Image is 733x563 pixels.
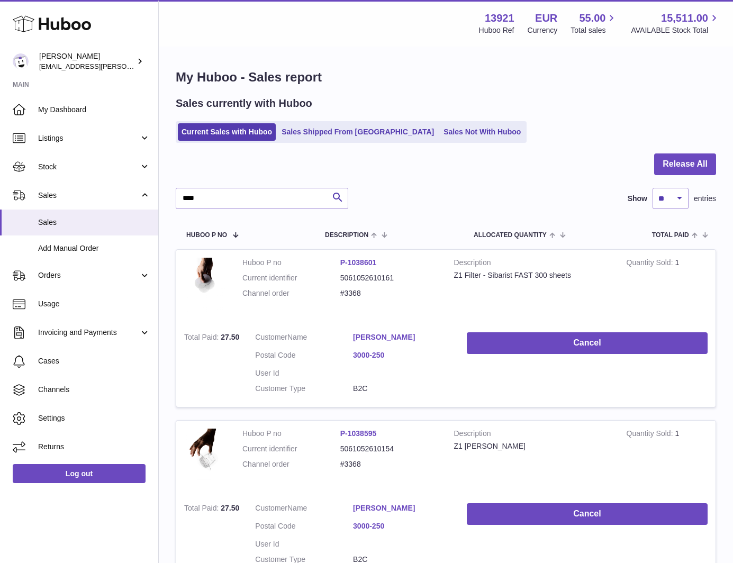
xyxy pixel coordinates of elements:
img: 1742781907.png [184,429,227,485]
button: Release All [654,153,716,175]
dd: #3368 [340,459,438,469]
dd: 5061052610154 [340,444,438,454]
span: Add Manual Order [38,243,150,253]
a: Sales Not With Huboo [440,123,524,141]
button: Cancel [467,503,708,525]
div: Currency [528,25,558,35]
dt: Channel order [242,459,340,469]
label: Show [628,194,647,204]
span: Invoicing and Payments [38,328,139,338]
span: 55.00 [579,11,605,25]
strong: Quantity Sold [627,429,675,440]
a: [PERSON_NAME] [353,503,451,513]
span: 27.50 [221,333,239,341]
div: Z1 Filter - Sibarist FAST 300 sheets [454,270,611,280]
strong: Description [454,429,611,441]
span: [EMAIL_ADDRESS][PERSON_NAME][DOMAIN_NAME] [39,62,212,70]
a: Log out [13,464,146,483]
dt: User Id [255,539,353,549]
span: Customer [255,504,287,512]
button: Cancel [467,332,708,354]
dt: Name [255,503,353,516]
dt: Postal Code [255,521,353,534]
span: Cases [38,356,150,366]
strong: Total Paid [184,333,221,344]
span: 15,511.00 [661,11,708,25]
div: Z1 [PERSON_NAME] [454,441,611,451]
span: Sales [38,217,150,228]
td: 1 [619,250,716,325]
span: entries [694,194,716,204]
img: europe@orea.uk [13,53,29,69]
span: Customer [255,333,287,341]
strong: Quantity Sold [627,258,675,269]
dt: Current identifier [242,444,340,454]
div: Huboo Ref [479,25,514,35]
dt: Channel order [242,288,340,298]
a: 3000-250 [353,350,451,360]
dd: B2C [353,384,451,394]
strong: EUR [535,11,557,25]
dt: User Id [255,368,353,378]
span: Listings [38,133,139,143]
strong: Total Paid [184,504,221,515]
a: Sales Shipped From [GEOGRAPHIC_DATA] [278,123,438,141]
td: 1 [619,421,716,496]
span: Channels [38,385,150,395]
span: 27.50 [221,504,239,512]
dt: Current identifier [242,273,340,283]
span: Sales [38,190,139,201]
span: Total sales [571,25,618,35]
dd: 5061052610161 [340,273,438,283]
span: AVAILABLE Stock Total [631,25,720,35]
dt: Name [255,332,353,345]
dt: Postal Code [255,350,353,363]
h2: Sales currently with Huboo [176,96,312,111]
a: 15,511.00 AVAILABLE Stock Total [631,11,720,35]
a: 55.00 Total sales [571,11,618,35]
strong: 13921 [485,11,514,25]
img: 1742782158.jpeg [184,258,227,314]
div: [PERSON_NAME] [39,51,134,71]
span: Stock [38,162,139,172]
span: Settings [38,413,150,423]
span: Total paid [652,232,689,239]
span: Usage [38,299,150,309]
a: [PERSON_NAME] [353,332,451,342]
dt: Huboo P no [242,258,340,268]
a: 3000-250 [353,521,451,531]
dt: Customer Type [255,384,353,394]
a: P-1038601 [340,258,377,267]
span: Orders [38,270,139,280]
span: My Dashboard [38,105,150,115]
span: Huboo P no [186,232,227,239]
h1: My Huboo - Sales report [176,69,716,86]
a: Current Sales with Huboo [178,123,276,141]
strong: Description [454,258,611,270]
dd: #3368 [340,288,438,298]
dt: Huboo P no [242,429,340,439]
a: P-1038595 [340,429,377,438]
span: Description [325,232,368,239]
span: Returns [38,442,150,452]
span: ALLOCATED Quantity [474,232,547,239]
